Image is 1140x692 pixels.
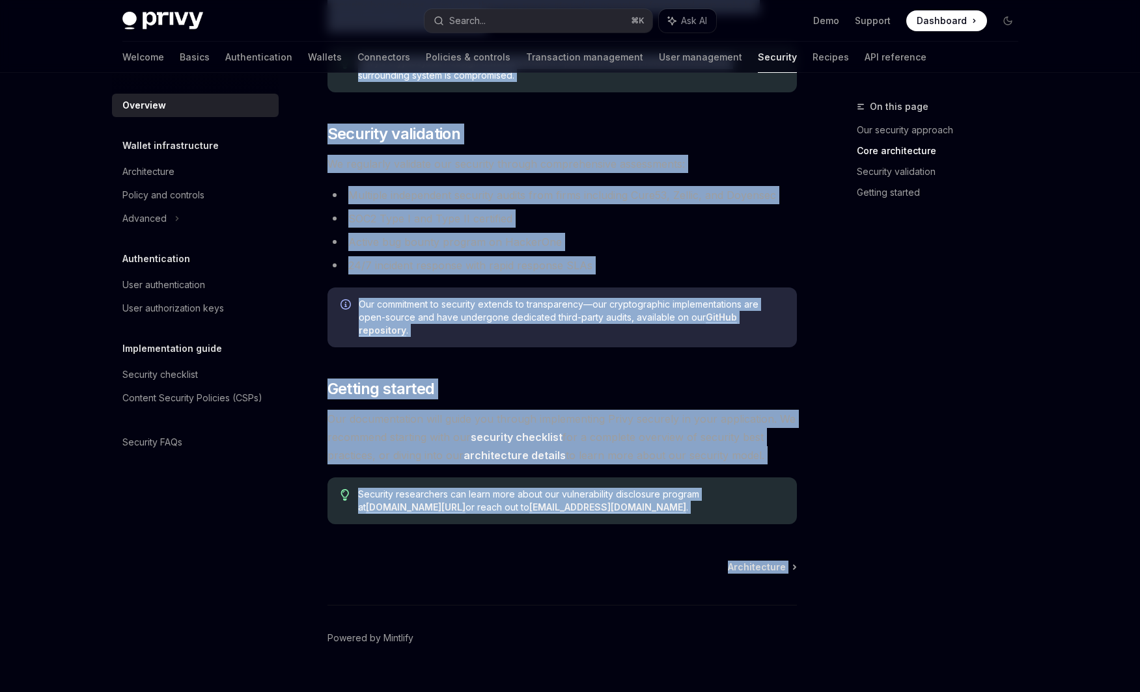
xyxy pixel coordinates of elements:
[358,488,783,514] span: Security researchers can learn more about our vulnerability disclosure program at or reach out to .
[112,431,279,454] a: Security FAQs
[112,183,279,207] a: Policy and controls
[857,161,1029,182] a: Security validation
[464,449,566,462] a: architecture details
[758,42,797,73] a: Security
[122,12,203,30] img: dark logo
[225,42,292,73] a: Authentication
[122,341,222,356] h5: Implementation guide
[681,14,707,27] span: Ask AI
[112,160,279,183] a: Architecture
[112,297,279,320] a: User authorization keys
[327,256,797,274] li: 24/7 incident response with rapid response SLAs
[327,209,797,228] li: SOC2 Type I and Type II certified
[426,42,510,73] a: Policies & controls
[112,363,279,386] a: Security checklist
[359,298,784,337] span: Our commitment to security extends to transparency—our cryptographic implementations are open-sou...
[526,42,643,73] a: Transaction management
[327,155,797,173] span: We regularly validate our security through comprehensive assessments:
[857,182,1029,203] a: Getting started
[865,42,926,73] a: API reference
[857,140,1029,161] a: Core architecture
[122,164,174,180] div: Architecture
[870,99,928,114] span: On this page
[366,501,466,513] a: [DOMAIN_NAME][URL]
[122,277,205,293] div: User authentication
[122,187,204,203] div: Policy and controls
[341,489,350,501] svg: Tip
[857,120,1029,140] a: Our security approach
[308,42,342,73] a: Wallets
[112,273,279,297] a: User authentication
[327,233,797,251] li: Active bug bounty program on HackerOne
[327,410,797,464] span: Our documentation will guide you through implementing Privy securely in your application. We reco...
[631,16,645,26] span: ⌘ K
[122,390,262,406] div: Content Security Policies (CSPs)
[112,94,279,117] a: Overview
[357,42,410,73] a: Connectors
[327,186,797,204] li: Multiple independent security audits from firms including Cure53, Zellic, and Doyensec
[180,42,210,73] a: Basics
[122,42,164,73] a: Welcome
[327,632,413,645] a: Powered by Mintlify
[122,300,224,316] div: User authorization keys
[813,14,839,27] a: Demo
[813,42,849,73] a: Recipes
[659,42,742,73] a: User management
[917,14,967,27] span: Dashboard
[122,367,198,382] div: Security checklist
[855,14,891,27] a: Support
[341,299,354,312] svg: Info
[471,431,563,444] a: security checklist
[997,10,1018,31] button: Toggle dark mode
[728,561,786,574] span: Architecture
[122,434,182,450] div: Security FAQs
[122,211,167,226] div: Advanced
[327,124,461,144] span: Security validation
[122,98,166,113] div: Overview
[659,9,716,33] button: Ask AI
[122,138,219,153] h5: Wallet infrastructure
[122,251,190,267] h5: Authentication
[906,10,987,31] a: Dashboard
[449,13,486,29] div: Search...
[112,386,279,410] a: Content Security Policies (CSPs)
[529,501,686,513] a: [EMAIL_ADDRESS][DOMAIN_NAME]
[424,9,652,33] button: Search...⌘K
[327,379,435,399] span: Getting started
[728,561,796,574] a: Architecture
